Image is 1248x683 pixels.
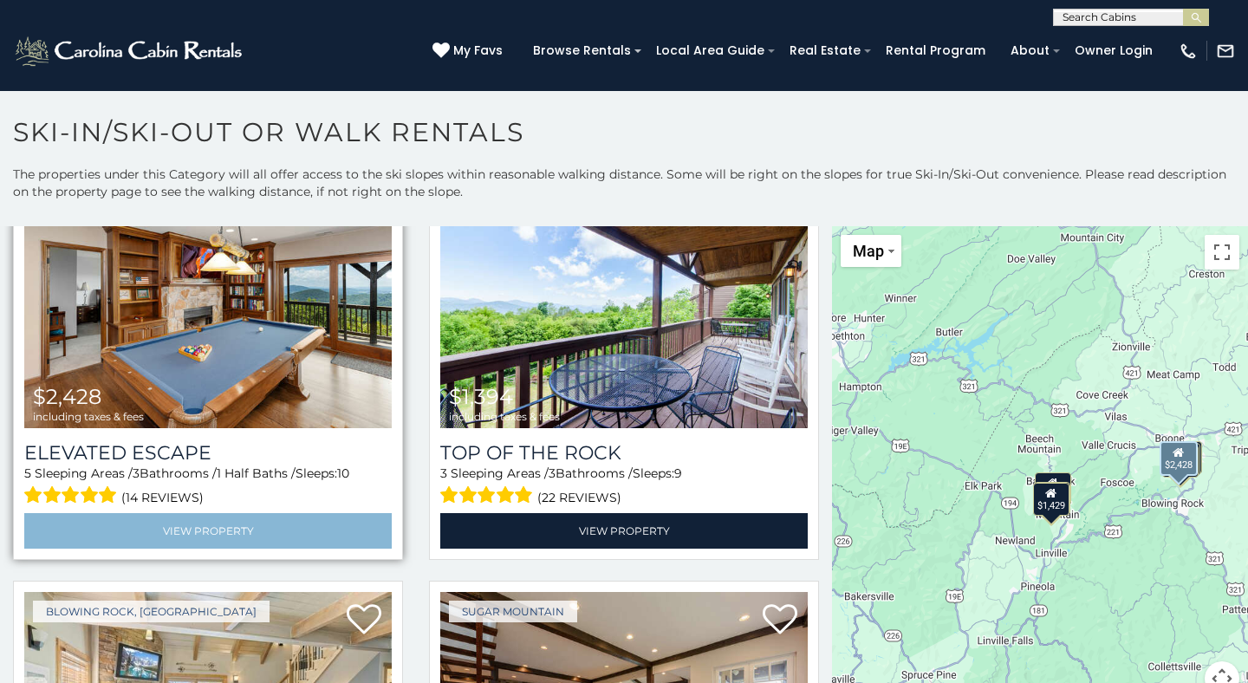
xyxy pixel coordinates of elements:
[1035,472,1071,505] div: $1,790
[440,465,808,509] div: Sleeping Areas / Bathrooms / Sleeps:
[24,465,392,509] div: Sleeping Areas / Bathrooms / Sleeps:
[33,384,101,409] span: $2,428
[781,37,869,64] a: Real Estate
[647,37,773,64] a: Local Area Guide
[1179,42,1198,61] img: phone-regular-white.png
[449,601,577,622] a: Sugar Mountain
[549,465,556,481] span: 3
[1160,441,1198,476] div: $2,428
[440,465,447,481] span: 3
[1002,37,1058,64] a: About
[449,411,560,422] span: including taxes & fees
[763,602,797,639] a: Add to favorites
[217,465,296,481] span: 1 Half Baths /
[347,602,381,639] a: Add to favorites
[24,513,392,549] a: View Property
[449,384,513,409] span: $1,394
[537,486,621,509] span: (22 reviews)
[24,182,392,428] img: Elevated Escape
[1205,235,1239,270] button: Toggle fullscreen view
[432,42,507,61] a: My Favs
[121,486,204,509] span: (14 reviews)
[24,441,392,465] a: Elevated Escape
[453,42,503,60] span: My Favs
[853,242,884,260] span: Map
[440,513,808,549] a: View Property
[1033,483,1069,516] div: $1,429
[13,34,247,68] img: White-1-2.png
[524,37,640,64] a: Browse Rentals
[841,235,901,267] button: Change map style
[133,465,140,481] span: 3
[1066,37,1161,64] a: Owner Login
[1216,42,1235,61] img: mail-regular-white.png
[24,465,31,481] span: 5
[337,465,349,481] span: 10
[440,441,808,465] a: Top Of The Rock
[33,601,270,622] a: Blowing Rock, [GEOGRAPHIC_DATA]
[440,182,808,428] img: Top Of The Rock
[33,411,144,422] span: including taxes & fees
[674,465,682,481] span: 9
[440,182,808,428] a: Top Of The Rock $1,394 including taxes & fees
[24,182,392,428] a: Elevated Escape $2,428 including taxes & fees
[877,37,994,64] a: Rental Program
